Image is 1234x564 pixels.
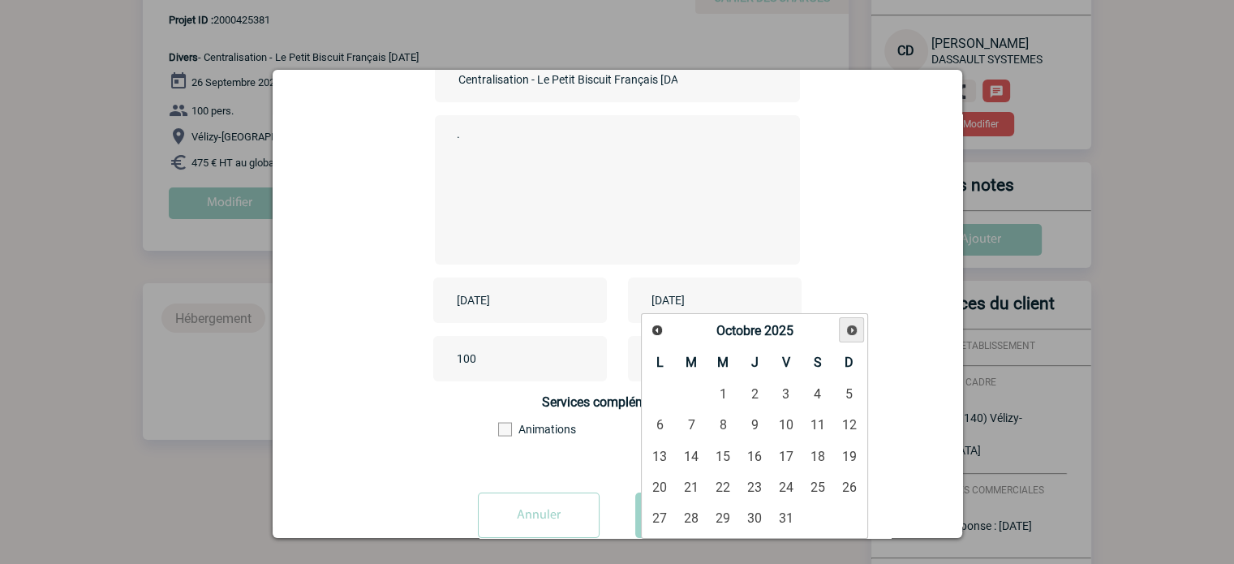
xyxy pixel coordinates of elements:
input: Date de début [453,290,565,311]
a: Suivant [839,317,864,342]
span: Suivant [845,324,858,337]
a: 11 [802,411,832,440]
a: 27 [645,503,675,532]
a: 29 [708,503,738,532]
a: 13 [645,441,675,471]
a: 12 [834,411,864,440]
a: 2 [739,380,769,409]
button: Valider [635,493,757,538]
a: 9 [739,411,769,440]
a: 25 [802,472,832,502]
a: 19 [834,441,864,471]
a: 3 [771,380,801,409]
input: Nombre de participants [453,348,605,369]
span: Précédent [651,324,664,337]
span: Vendredi [782,355,790,370]
span: Lundi [656,355,664,370]
a: 22 [708,472,738,502]
input: Nom de l'événement [454,69,681,90]
a: 8 [708,411,738,440]
a: Précédent [646,318,669,342]
a: 31 [771,503,801,532]
a: 26 [834,472,864,502]
h4: Services complémentaires [435,394,800,410]
a: 20 [645,472,675,502]
span: Octobre [716,323,760,338]
a: 15 [708,441,738,471]
a: 16 [739,441,769,471]
a: 17 [771,441,801,471]
span: Jeudi [750,355,758,370]
span: Dimanche [845,355,853,370]
a: 10 [771,411,801,440]
a: 6 [645,411,675,440]
input: Date de fin [647,290,759,311]
a: 30 [739,503,769,532]
a: 1 [708,380,738,409]
a: 21 [677,472,707,502]
span: Mardi [686,355,697,370]
a: 28 [677,503,707,532]
input: Annuler [478,493,600,538]
span: Mercredi [717,355,729,370]
a: 14 [677,441,707,471]
a: 5 [834,380,864,409]
a: 4 [802,380,832,409]
a: 24 [771,472,801,502]
span: 2025 [763,323,793,338]
a: 18 [802,441,832,471]
a: 23 [739,472,769,502]
label: Animations [498,423,587,436]
span: Samedi [814,355,822,370]
a: 7 [677,411,707,440]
